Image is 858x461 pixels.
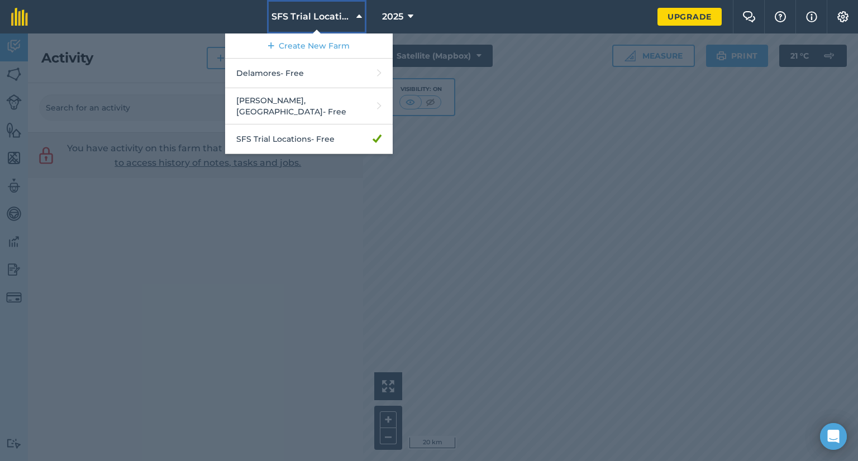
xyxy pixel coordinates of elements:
img: svg+xml;base64,PHN2ZyB4bWxucz0iaHR0cDovL3d3dy53My5vcmcvMjAwMC9zdmciIHdpZHRoPSIxNyIgaGVpZ2h0PSIxNy... [806,10,817,23]
span: SFS Trial Locations [271,10,352,23]
a: [PERSON_NAME], [GEOGRAPHIC_DATA]- Free [225,88,393,124]
a: Delamores- Free [225,59,393,88]
img: Two speech bubbles overlapping with the left bubble in the forefront [742,11,756,22]
span: 2025 [382,10,403,23]
a: Create New Farm [225,33,393,59]
img: A cog icon [836,11,850,22]
img: fieldmargin Logo [11,8,28,26]
a: SFS Trial Locations- Free [225,124,393,154]
a: Upgrade [657,8,722,26]
img: A question mark icon [774,11,787,22]
div: Open Intercom Messenger [820,423,847,450]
